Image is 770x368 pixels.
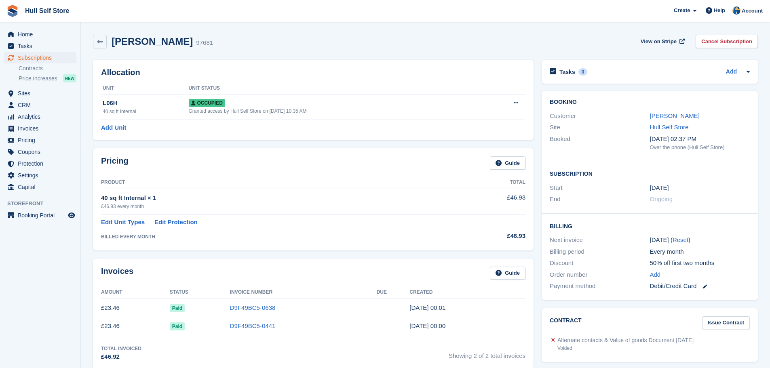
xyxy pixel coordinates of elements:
[18,40,66,52] span: Tasks
[230,322,276,329] a: D9F49BC5-0441
[112,36,193,47] h2: [PERSON_NAME]
[4,123,76,134] a: menu
[230,304,276,311] a: D9F49BC5-0638
[550,183,650,193] div: Start
[67,210,76,220] a: Preview store
[189,107,483,115] div: Granted access by Hull Self Store on [DATE] 10:35 AM
[550,259,650,268] div: Discount
[550,270,650,280] div: Order number
[101,286,170,299] th: Amount
[702,316,750,330] a: Issue Contract
[103,108,189,115] div: 40 sq ft Internal
[4,158,76,169] a: menu
[19,65,76,72] a: Contracts
[409,322,445,329] time: 2025-07-27 23:00:58 UTC
[101,156,129,170] h2: Pricing
[101,233,457,240] div: BILLED EVERY MONTH
[101,176,457,189] th: Product
[170,322,185,330] span: Paid
[101,193,457,203] div: 40 sq ft Internal × 1
[550,236,650,245] div: Next invoice
[650,247,750,257] div: Every month
[18,52,66,63] span: Subscriptions
[650,270,661,280] a: Add
[550,135,650,151] div: Booked
[650,282,750,291] div: Debit/Credit Card
[696,35,758,48] a: Cancel Subscription
[63,74,76,82] div: NEW
[409,304,445,311] time: 2025-08-27 23:01:23 UTC
[18,123,66,134] span: Invoices
[449,345,525,362] span: Showing 2 of 2 total invoices
[550,169,750,177] h2: Subscription
[4,99,76,111] a: menu
[490,267,525,280] a: Guide
[103,99,189,108] div: L06H
[18,170,66,181] span: Settings
[650,124,689,130] a: Hull Self Store
[6,5,19,17] img: stora-icon-8386f47178a22dfd0bd8f6a31ec36ba5ce8667c1dd55bd0f319d3a0aa187defe.svg
[18,210,66,221] span: Booking Portal
[196,38,213,48] div: 97681
[101,68,525,77] h2: Allocation
[4,210,76,221] a: menu
[641,38,677,46] span: View on Stripe
[650,236,750,245] div: [DATE] ( )
[742,7,763,15] span: Account
[409,286,525,299] th: Created
[457,176,525,189] th: Total
[101,299,170,317] td: £23.46
[101,203,457,210] div: £46.93 every month
[457,189,525,214] td: £46.93
[674,6,690,15] span: Create
[550,111,650,121] div: Customer
[18,29,66,40] span: Home
[18,158,66,169] span: Protection
[490,156,525,170] a: Guide
[557,336,694,345] div: Alternate contacts & Value of goods Document [DATE]
[154,218,198,227] a: Edit Protection
[650,112,700,119] a: [PERSON_NAME]
[22,4,72,17] a: Hull Self Store
[18,146,66,158] span: Coupons
[550,99,750,105] h2: Booking
[557,345,694,352] div: Voided
[550,222,750,230] h2: Billing
[4,135,76,146] a: menu
[101,218,145,227] a: Edit Unit Types
[637,35,686,48] a: View on Stripe
[101,267,133,280] h2: Invoices
[650,196,673,202] span: Ongoing
[550,195,650,204] div: End
[19,75,57,82] span: Price increases
[101,82,189,95] th: Unit
[18,99,66,111] span: CRM
[7,200,80,208] span: Storefront
[559,68,575,76] h2: Tasks
[550,282,650,291] div: Payment method
[101,345,141,352] div: Total Invoiced
[189,99,225,107] span: Occupied
[650,259,750,268] div: 50% off first two months
[377,286,410,299] th: Due
[650,135,750,144] div: [DATE] 02:37 PM
[101,352,141,362] div: £46.92
[4,181,76,193] a: menu
[714,6,725,15] span: Help
[170,286,230,299] th: Status
[4,29,76,40] a: menu
[101,123,126,132] a: Add Unit
[673,236,688,243] a: Reset
[457,231,525,241] div: £46.93
[550,316,582,330] h2: Contract
[550,123,650,132] div: Site
[4,52,76,63] a: menu
[230,286,377,299] th: Invoice Number
[101,317,170,335] td: £23.46
[4,40,76,52] a: menu
[4,170,76,181] a: menu
[189,82,483,95] th: Unit Status
[170,304,185,312] span: Paid
[578,68,588,76] div: 0
[726,67,737,77] a: Add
